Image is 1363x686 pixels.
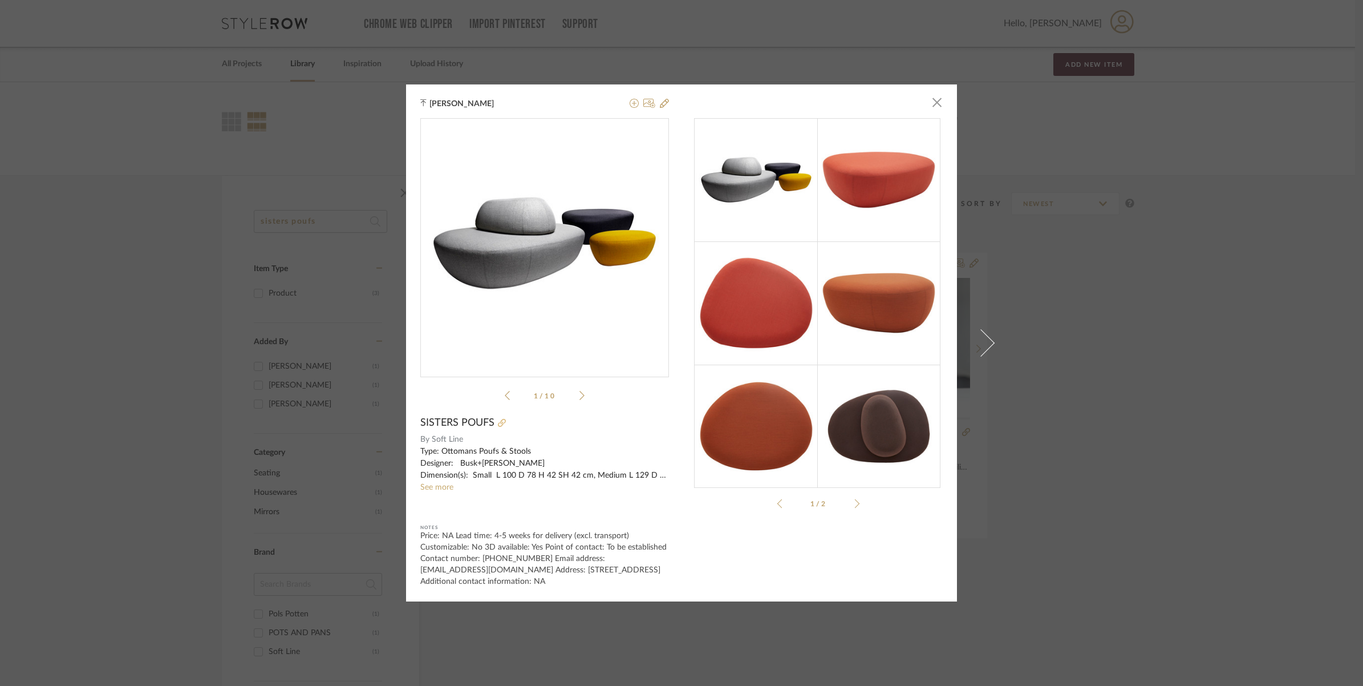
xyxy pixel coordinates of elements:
[817,365,940,488] img: 97f8463a-b46e-47dc-a0f9-c64e9c1f0f39_216x216.jpg
[695,365,818,488] img: 98d88f9a-0343-4f1c-891a-ac9ae461455a_216x216.jpg
[420,446,669,482] div: Type: Ottomans Poufs & Stools Designer: Busk+[PERSON_NAME] Dimension(s): Small L 100 D 78 H 42 SH...
[420,483,453,491] a: See more
[926,91,948,114] button: Close
[695,241,818,365] img: 6662344c-63af-4257-8e32-df68d8a0e64d_216x216.jpg
[420,530,669,587] div: Price: NA Lead time: 4-5 weeks for delivery (excl. transport) Customizable: No 3D available: Yes ...
[545,393,556,400] span: 10
[534,393,539,400] span: 1
[695,118,818,241] img: 98a98db4-db69-4974-896b-8c37254b0d9e_216x216.jpg
[429,99,512,109] span: [PERSON_NAME]
[817,118,940,241] img: 6ff777e3-6a08-4927-9f52-d009df15e222_216x216.jpg
[421,119,668,368] div: 0
[432,434,670,446] span: Soft Line
[539,393,545,400] span: /
[794,498,843,510] div: 1/2
[420,417,494,429] span: SISTERS POUFS
[420,522,669,534] div: Notes
[817,241,940,365] img: 4ad0c53f-a64e-44e2-9c79-a206651e62a3_216x216.jpg
[420,119,669,368] img: 98a98db4-db69-4974-896b-8c37254b0d9e_436x436.jpg
[420,434,429,446] span: By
